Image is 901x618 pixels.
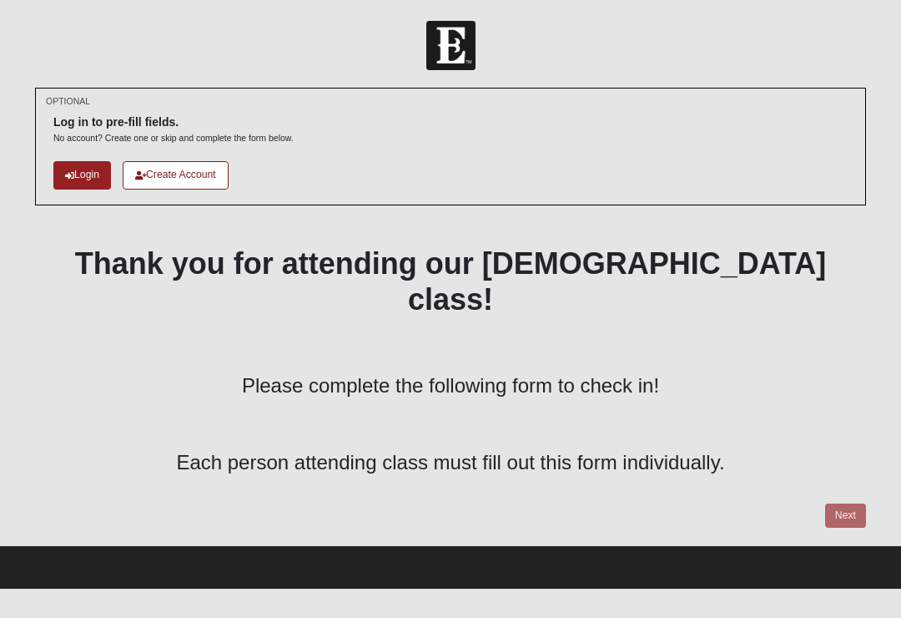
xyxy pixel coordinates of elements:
[46,95,90,108] small: OPTIONAL
[53,161,111,189] a: Login
[123,161,229,189] a: Create Account
[75,246,827,317] b: Thank you for attending our [DEMOGRAPHIC_DATA] class!
[53,132,294,144] p: No account? Create one or skip and complete the form below.
[242,374,659,397] span: Please complete the following form to check in!
[426,21,476,70] img: Church of Eleven22 Logo
[53,115,294,129] h6: Log in to pre-fill fields.
[176,451,724,474] span: Each person attending class must fill out this form individually.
